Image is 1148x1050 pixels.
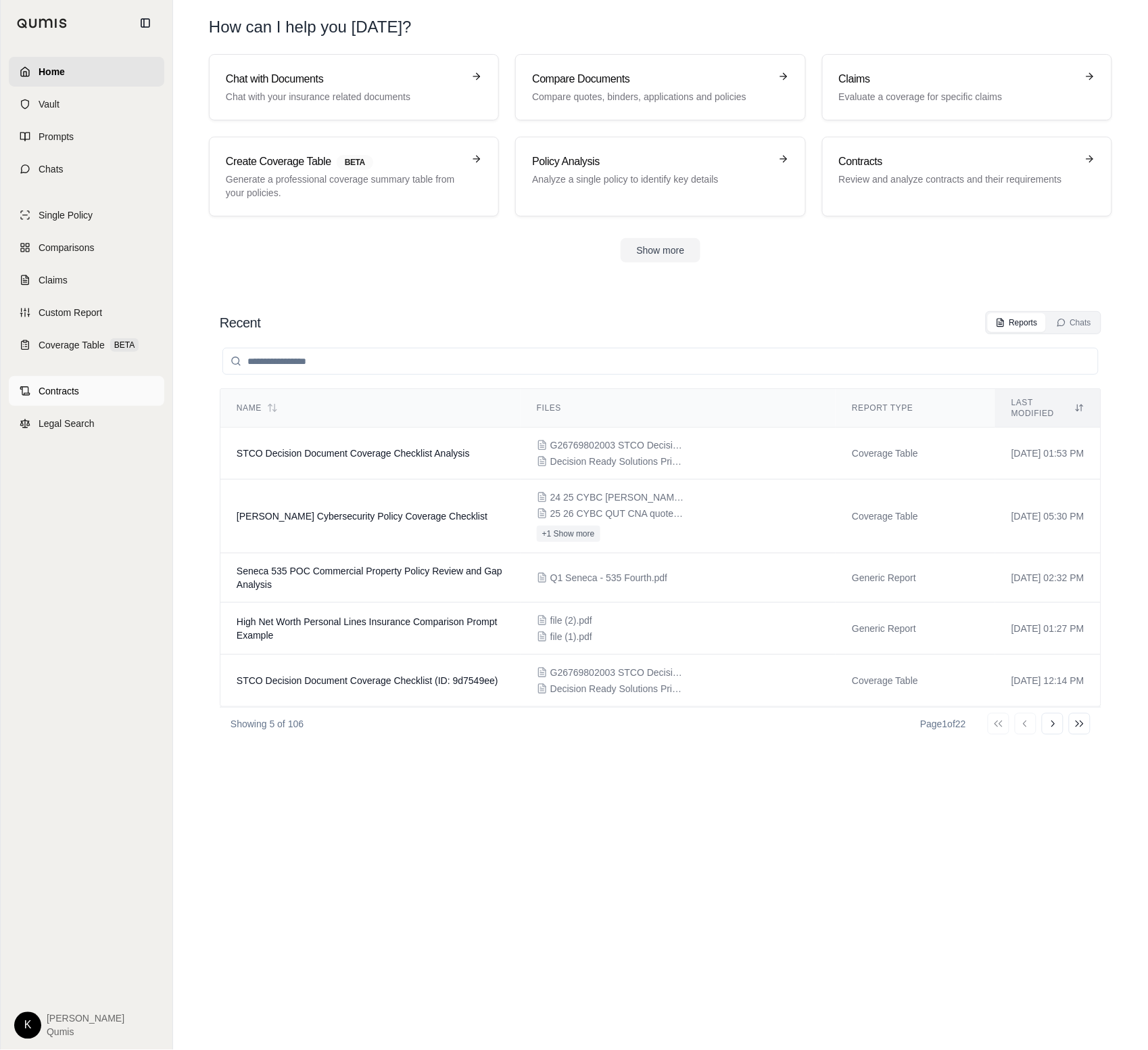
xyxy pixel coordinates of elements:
span: BETA [110,338,139,352]
span: Beazley Cybersecurity Policy Coverage Checklist [237,511,487,522]
div: Reports [996,317,1038,328]
td: [DATE] 01:53 PM [995,428,1101,480]
a: Compare DocumentsCompare quotes, binders, applications and policies [515,54,805,120]
a: Vault [9,89,164,119]
p: Evaluate a coverage for specific claims [839,90,1076,104]
span: STCO Decision Document Coverage Checklist Analysis [237,448,470,459]
a: Single Policy [9,200,164,230]
button: Reports [988,313,1046,332]
img: Qumis Logo [17,18,68,28]
a: Policy AnalysisAnalyze a single policy to identify key details [515,137,805,216]
h3: Claims [839,71,1076,87]
span: Qumis [47,1026,124,1039]
td: [DATE] 02:32 PM [995,553,1101,603]
h3: Policy Analysis [532,154,769,170]
th: Report Type [836,389,995,428]
span: Custom Report [39,306,102,319]
a: Contracts [9,376,164,406]
p: Generate a professional coverage summary table from your policies. [226,173,463,200]
th: Files [521,389,836,428]
span: Single Policy [39,208,93,222]
span: High Net Worth Personal Lines Insurance Comparison Prompt Example [237,616,498,641]
div: Chats [1057,317,1091,328]
h3: Compare Documents [532,71,769,87]
span: Coverage Table [39,338,105,352]
span: Home [39,65,65,78]
button: Chats [1049,313,1099,332]
a: ClaimsEvaluate a coverage for specific claims [822,54,1112,120]
h1: How can I help you [DATE]? [209,16,412,38]
span: Decision Ready Solutions Primary Quote (1).pdf [550,682,686,695]
td: [DATE] 01:27 PM [995,603,1101,655]
button: Show more [621,238,701,262]
a: Chat with DocumentsChat with your insurance related documents [209,54,499,120]
button: Collapse sidebar [135,12,156,34]
span: BETA [337,155,373,170]
span: Contracts [39,384,79,398]
button: +1 Show more [537,526,600,542]
td: Generic Report [836,553,995,603]
span: G26769802003 STCO DecisionR2083882283158AM (1).pdf [550,666,686,679]
h3: Chat with Documents [226,71,463,87]
span: STCO Decision Document Coverage Checklist (ID: 9d7549ee) [237,675,498,686]
span: Claims [39,273,68,287]
h2: Recent [220,313,260,332]
span: Seneca 535 POC Commercial Property Policy Review and Gap Analysis [237,566,502,590]
div: Name [237,403,504,413]
a: Comparisons [9,233,164,262]
span: Vault [39,97,59,111]
p: Analyze a single policy to identify key details [532,173,769,186]
span: [PERSON_NAME] [47,1012,124,1026]
a: Coverage TableBETA [9,330,164,360]
span: Comparisons [39,241,94,254]
span: Legal Search [39,417,95,430]
span: file (2).pdf [550,614,592,627]
td: Coverage Table [836,428,995,480]
a: ContractsReview and analyze contracts and their requirements [822,137,1112,216]
span: file (1).pdf [550,630,592,643]
td: [DATE] 05:30 PM [995,480,1101,553]
div: Page 1 of 22 [920,717,966,731]
a: Legal Search [9,409,164,438]
a: Claims [9,265,164,295]
h3: Contracts [839,154,1076,170]
a: Custom Report [9,298,164,327]
span: Decision Ready Solutions Primary Quote (1).pdf [550,455,686,468]
span: 24 25 CYBC Beazley Policy.pdf [550,490,686,504]
td: Coverage Table [836,480,995,553]
div: Last modified [1011,397,1084,419]
span: Chats [39,162,64,176]
p: Review and analyze contracts and their requirements [839,173,1076,186]
span: Q1 Seneca - 535 Fourth.pdf [550,571,668,585]
a: Create Coverage TableBETAGenerate a professional coverage summary table from your policies. [209,137,499,216]
a: Home [9,57,164,87]
a: Prompts [9,122,164,152]
span: 25 26 CYBC QUT CNA quote.pdf [550,507,686,520]
div: K [14,1012,41,1039]
span: G26769802003 STCO DecisionR2083882283158AM (1).pdf [550,438,686,452]
span: Prompts [39,130,74,143]
h3: Create Coverage Table [226,154,463,170]
p: Compare quotes, binders, applications and policies [532,90,769,104]
a: Chats [9,154,164,184]
p: Chat with your insurance related documents [226,90,463,104]
td: [DATE] 12:14 PM [995,655,1101,707]
td: Coverage Table [836,655,995,707]
p: Showing 5 of 106 [231,717,304,731]
td: Generic Report [836,603,995,655]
